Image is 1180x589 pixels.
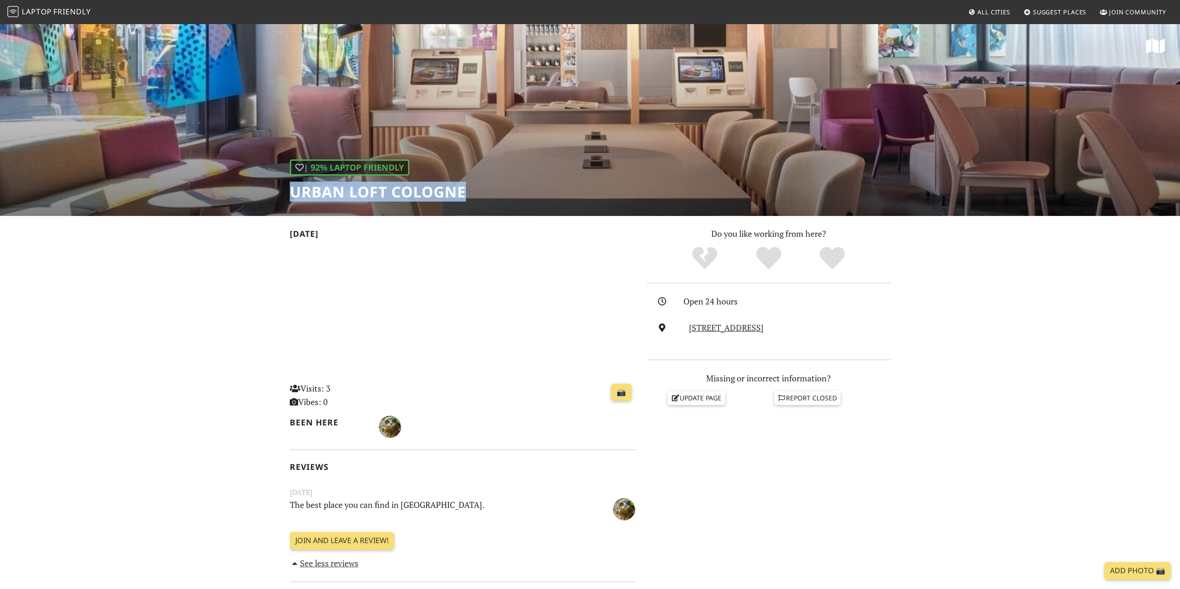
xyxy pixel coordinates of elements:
[379,416,401,438] img: 2954-maksim.jpg
[737,246,801,271] div: Yes
[290,418,368,427] h2: Been here
[290,229,636,242] h2: [DATE]
[284,498,582,519] p: The best place you can find in [GEOGRAPHIC_DATA].
[647,372,891,385] p: Missing or incorrect information?
[284,487,641,498] small: [DATE]
[683,295,896,308] div: Open 24 hours
[290,382,398,409] p: Visits: 3 Vibes: 0
[7,4,91,20] a: LaptopFriendly LaptopFriendly
[290,462,636,472] h2: Reviews
[290,557,359,569] a: See less reviews
[613,502,635,513] span: Максим Сабянин
[964,4,1014,20] a: All Cities
[290,532,394,550] a: Join and leave a review!
[689,322,764,333] a: [STREET_ADDRESS]
[1033,8,1087,16] span: Suggest Places
[613,498,635,520] img: 2954-maksim.jpg
[1020,4,1091,20] a: Suggest Places
[1109,8,1166,16] span: Join Community
[800,246,864,271] div: Definitely!
[647,227,891,241] p: Do you like working from here?
[977,8,1010,16] span: All Cities
[1096,4,1170,20] a: Join Community
[7,6,19,17] img: LaptopFriendly
[611,384,631,401] a: 📸
[668,391,725,405] a: Update page
[379,420,401,431] span: Максим Сабянин
[290,183,466,201] h1: URBAN LOFT Cologne
[53,6,90,17] span: Friendly
[774,391,841,405] a: Report closed
[290,159,409,176] div: | 92% Laptop Friendly
[673,246,737,271] div: No
[22,6,52,17] span: Laptop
